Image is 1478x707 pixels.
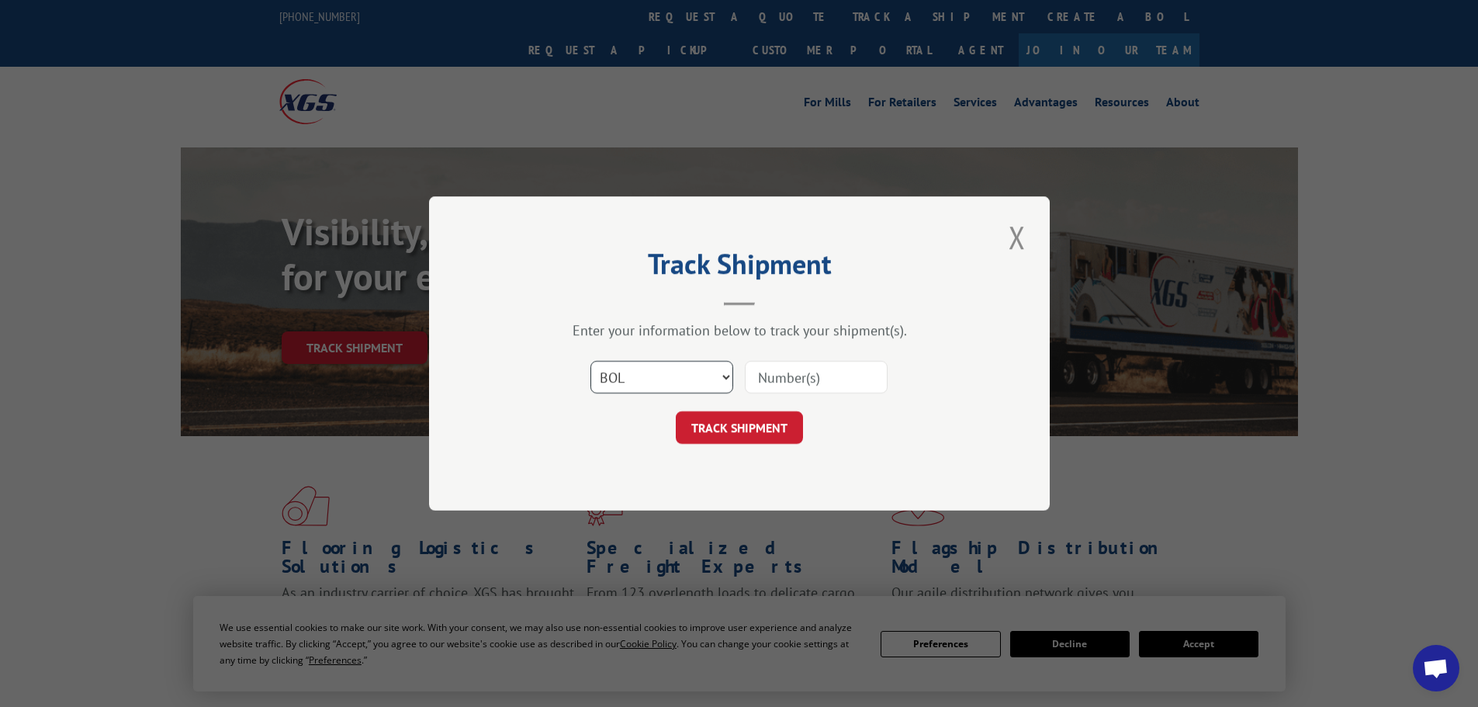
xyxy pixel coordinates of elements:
div: Enter your information below to track your shipment(s). [507,321,972,339]
a: Open chat [1413,645,1459,691]
input: Number(s) [745,361,888,393]
h2: Track Shipment [507,253,972,282]
button: TRACK SHIPMENT [676,411,803,444]
button: Close modal [1004,216,1030,258]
